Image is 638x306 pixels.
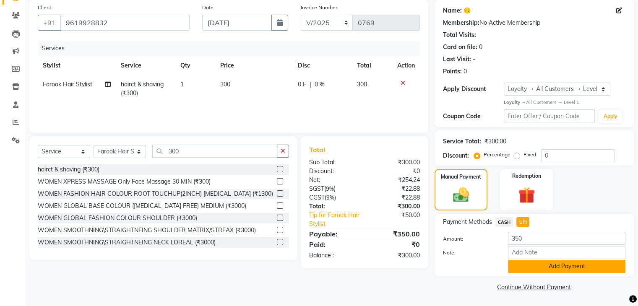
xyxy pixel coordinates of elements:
div: 0 [479,43,482,52]
label: Manual Payment [441,173,481,181]
button: Apply [598,110,622,123]
div: ( ) [303,184,365,193]
div: ₹300.00 [365,158,426,167]
div: ₹350.00 [365,229,426,239]
div: ₹22.88 [365,184,426,193]
span: CASH [495,217,513,227]
span: 300 [357,80,367,88]
a: Continue Without Payment [436,283,632,292]
span: hairct & shaving (₹300) [121,80,164,97]
button: +91 [38,15,61,31]
a: 😊 [464,6,471,15]
div: Discount: [303,167,365,176]
th: Total [352,56,392,75]
div: Service Total: [443,137,481,146]
div: WOMEN GLOBAL BASE COLOUR ([MEDICAL_DATA] FREE) MEDIUM (₹3000) [38,202,246,210]
div: Apply Discount [443,85,504,93]
th: Disc [293,56,352,75]
input: Add Note [508,246,625,259]
strong: Loyalty → [504,99,526,105]
div: 0 [464,67,467,76]
span: UPI [516,217,529,227]
input: Amount [508,232,625,245]
div: hairct & shaving (₹300) [38,165,99,174]
input: Enter Offer / Coupon Code [504,109,595,122]
label: Note: [437,249,502,257]
label: Percentage [484,151,510,158]
div: All Customers → Level 1 [504,99,625,106]
div: ₹300.00 [365,202,426,211]
div: Total Visits: [443,31,476,39]
div: ₹22.88 [365,193,426,202]
div: Last Visit: [443,55,471,64]
span: 9% [326,194,334,201]
div: ₹254.24 [365,176,426,184]
div: Payable: [303,229,365,239]
th: Stylist [38,56,116,75]
span: Payment Methods [443,218,492,226]
div: WOMEN SMOOTHNING\STRAIGHTNEING NECK LOREAL (₹3000) [38,238,216,247]
span: 1 [180,80,184,88]
label: Client [38,4,51,11]
div: WOMEN FASHION HAIR COLOUR ROOT TOUCHUP(2INCH) [MEDICAL_DATA] (₹1300) [38,189,273,198]
label: Redemption [512,172,541,180]
div: ( ) [303,193,365,202]
th: Service [116,56,175,75]
span: 0 F [298,80,306,89]
div: ₹300.00 [365,251,426,260]
input: Search or Scan [152,145,277,158]
span: SGST [309,185,324,192]
span: 0 % [315,80,325,89]
img: _cash.svg [448,186,474,204]
span: Farook Hair Stylist [43,80,92,88]
a: Tip for Farook Hair Stylist [303,211,375,228]
div: Paid: [303,239,365,249]
div: ₹0 [365,167,426,176]
div: Coupon Code [443,112,504,121]
div: Card on file: [443,43,477,52]
div: ₹300.00 [484,137,506,146]
div: WOMEN SMOOTHNING\STRAIGHTNEING SHOULDER MATRIX/STREAX (₹3000) [38,226,256,235]
div: ₹0 [365,239,426,249]
div: No Active Membership [443,18,625,27]
div: Services [39,41,426,56]
div: - [473,55,475,64]
div: Membership: [443,18,479,27]
span: | [310,80,311,89]
div: Sub Total: [303,158,365,167]
th: Qty [175,56,215,75]
div: Discount: [443,151,469,160]
img: _gift.svg [513,185,540,206]
input: Search by Name/Mobile/Email/Code [60,15,190,31]
div: WOMEN GLOBAL FASHION COLOUR SHOULDER (₹3000) [38,214,197,223]
div: Points: [443,67,462,76]
div: Balance : [303,251,365,260]
span: 300 [220,80,230,88]
label: Date [202,4,214,11]
div: Name: [443,6,462,15]
div: ₹50.00 [375,211,426,228]
button: Add Payment [508,260,625,273]
div: Net: [303,176,365,184]
span: 9% [326,185,334,192]
label: Fixed [523,151,536,158]
span: CGST [309,194,325,201]
th: Price [215,56,293,75]
div: Total: [303,202,365,211]
th: Action [392,56,420,75]
div: WOMEN XPRESS MASSAGE Only Face Massage 30 MIN (₹300) [38,177,211,186]
span: Total [309,145,328,154]
label: Amount: [437,235,502,243]
label: Invoice Number [301,4,337,11]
